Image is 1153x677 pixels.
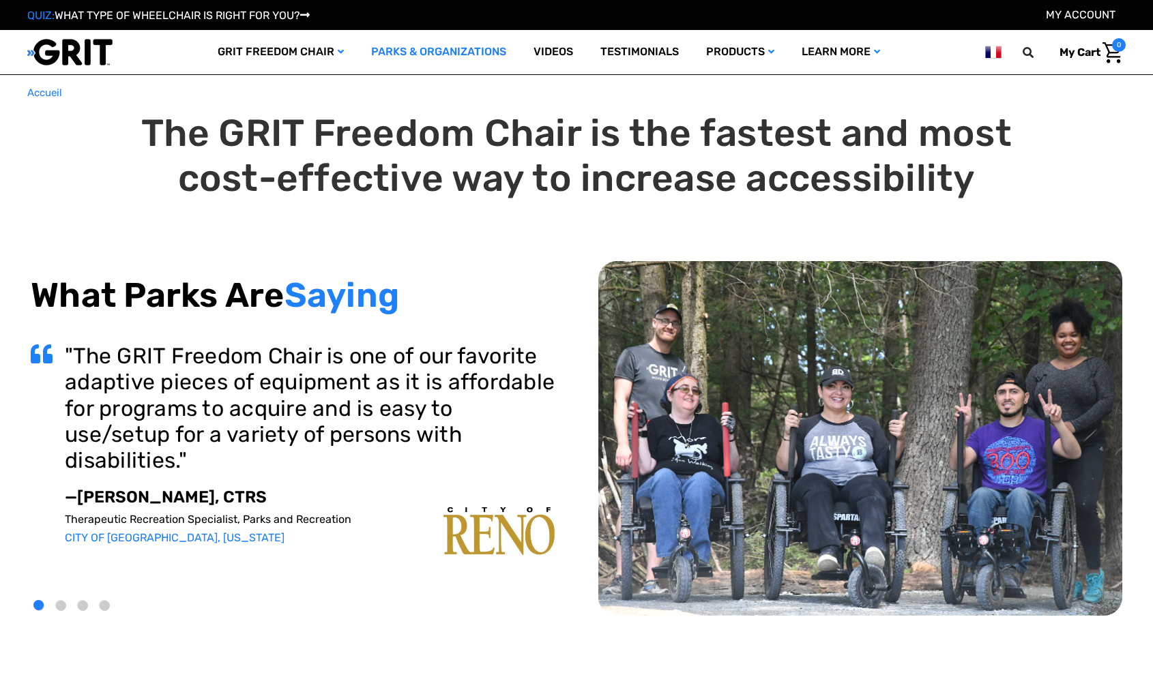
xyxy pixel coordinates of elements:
[284,275,400,316] span: Saying
[443,507,555,555] img: carousel-img1.png
[78,601,88,611] button: 3 of 4
[1049,38,1126,67] a: Panier avec 0 article
[27,9,310,22] a: QUIZ:WHAT TYPE OF WHEELCHAIR IS RIGHT FOR YOU?
[357,30,520,74] a: Parks & Organizations
[598,261,1122,616] img: top-carousel.png
[27,85,1126,101] nav: Breadcrumb
[27,9,55,22] span: QUIZ:
[204,30,357,74] a: GRIT Freedom Chair
[520,30,587,74] a: Videos
[65,487,555,507] p: —[PERSON_NAME], CTRS
[27,38,113,66] img: GRIT All-Terrain Wheelchair and Mobility Equipment
[1046,8,1115,21] a: Compte
[1060,46,1100,59] span: My Cart
[27,87,62,99] span: Accueil
[587,30,692,74] a: Testimonials
[1029,38,1049,67] input: Search
[692,30,788,74] a: Products
[65,531,555,544] p: CITY OF [GEOGRAPHIC_DATA], [US_STATE]
[31,275,555,316] h2: What Parks Are
[56,601,66,611] button: 2 of 4
[31,111,1122,201] h1: The GRIT Freedom Chair is the fastest and most cost-effective way to increase accessibility
[34,601,44,611] button: 1 of 4
[1103,42,1122,63] img: Cart
[27,85,62,101] a: Accueil
[985,44,1002,61] img: fr.png
[100,601,110,611] button: 4 of 4
[65,513,555,526] p: Therapeutic Recreation Specialist, Parks and Recreation
[1112,38,1126,52] span: 0
[788,30,894,74] a: Learn More
[65,343,555,474] h3: "The GRIT Freedom Chair is one of our favorite adaptive pieces of equipment as it is affordable f...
